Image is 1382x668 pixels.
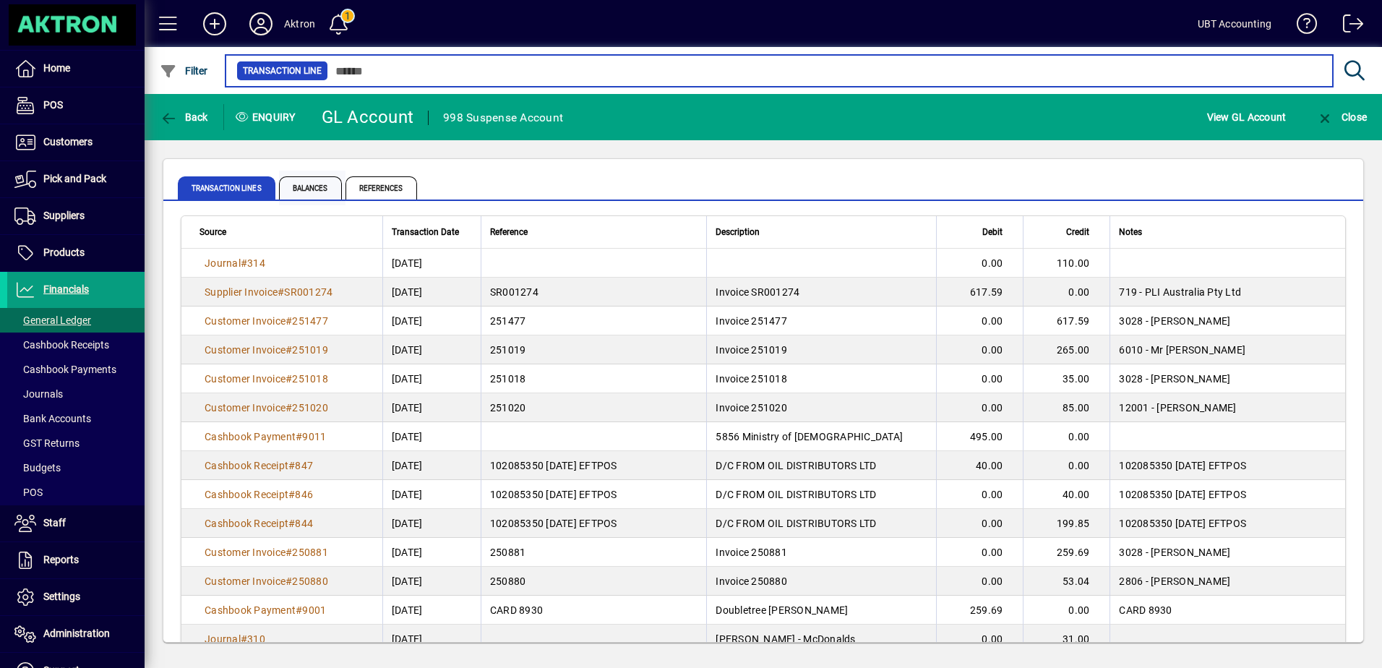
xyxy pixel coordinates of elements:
td: 0.00 [1023,596,1110,625]
span: Customer Invoice [205,315,286,327]
span: 314 [247,257,265,269]
span: 251018 [490,373,526,385]
span: [DATE] [392,256,423,270]
a: Settings [7,579,145,615]
span: Invoice 251019 [716,344,787,356]
span: Notes [1119,224,1142,240]
div: Notes [1119,224,1327,240]
td: 85.00 [1023,393,1110,422]
span: 719 - PLI Australia Pty Ltd [1119,286,1241,298]
a: Cashbook Payment#9011 [199,429,331,445]
div: Reference [490,224,698,240]
a: Knowledge Base [1286,3,1318,50]
span: 250881 [292,547,328,558]
a: Cashbook Receipts [7,333,145,357]
span: # [278,286,284,298]
span: 3028 - [PERSON_NAME] [1119,547,1230,558]
a: Customer Invoice#251020 [199,400,333,416]
td: 40.00 [936,451,1023,480]
td: 0.00 [936,249,1023,278]
span: Back [160,111,208,123]
a: Journals [7,382,145,406]
a: Cashbook Receipt#844 [199,515,318,531]
span: # [288,489,295,500]
span: Doubletree [PERSON_NAME] [716,604,848,616]
span: D/C FROM OIL DISTRIBUTORS LTD [716,489,876,500]
app-page-header-button: Close enquiry [1301,104,1382,130]
td: 110.00 [1023,249,1110,278]
a: Administration [7,616,145,652]
button: Filter [156,58,212,84]
span: [DATE] [392,429,423,444]
a: Cashbook Payment#9001 [199,602,331,618]
span: # [286,315,292,327]
button: Profile [238,11,284,37]
span: Pick and Pack [43,173,106,184]
span: Journal [205,633,241,645]
span: 251019 [292,344,328,356]
a: Suppliers [7,198,145,234]
a: Budgets [7,455,145,480]
span: Cashbook Payments [14,364,116,375]
span: Invoice SR001274 [716,286,799,298]
span: 310 [247,633,265,645]
a: Cashbook Receipt#847 [199,458,318,474]
span: 3028 - [PERSON_NAME] [1119,315,1230,327]
span: 102085350 [DATE] EFTPOS [490,460,617,471]
button: View GL Account [1203,104,1290,130]
a: Cashbook Payments [7,357,145,382]
div: Credit [1032,224,1102,240]
td: 0.00 [1023,278,1110,307]
td: 35.00 [1023,364,1110,393]
td: 0.00 [936,335,1023,364]
div: GL Account [322,106,414,129]
a: Logout [1332,3,1364,50]
span: General Ledger [14,314,91,326]
span: 102085350 [DATE] EFTPOS [490,518,617,529]
a: Customer Invoice#251019 [199,342,333,358]
span: Invoice 251018 [716,373,787,385]
span: Customer Invoice [205,344,286,356]
a: Customers [7,124,145,160]
span: Cashbook Receipt [205,518,288,529]
span: [DATE] [392,314,423,328]
span: [DATE] [392,401,423,415]
div: Description [716,224,927,240]
span: Customer Invoice [205,373,286,385]
div: Debit [945,224,1016,240]
button: Add [192,11,238,37]
span: Settings [43,591,80,602]
td: 0.00 [936,393,1023,422]
span: # [286,547,292,558]
span: Financials [43,283,89,295]
span: Transaction lines [178,176,275,200]
span: Customers [43,136,93,147]
span: Invoice 250880 [716,575,787,587]
span: [DATE] [392,487,423,502]
span: GST Returns [14,437,80,449]
td: 0.00 [936,480,1023,509]
span: Budgets [14,462,61,474]
a: GST Returns [7,431,145,455]
span: [DATE] [392,458,423,473]
span: Close [1316,111,1367,123]
a: Staff [7,505,145,541]
td: 0.00 [1023,422,1110,451]
td: 0.00 [936,567,1023,596]
span: Customer Invoice [205,575,286,587]
span: Source [199,224,226,240]
span: Invoice 251477 [716,315,787,327]
span: D/C FROM OIL DISTRIBUTORS LTD [716,460,876,471]
span: CARD 8930 [490,604,543,616]
span: Cashbook Payment [205,431,296,442]
div: Enquiry [224,106,311,129]
span: Invoice 250881 [716,547,787,558]
div: Aktron [284,12,315,35]
span: POS [14,487,43,498]
span: View GL Account [1207,106,1287,129]
span: # [286,575,292,587]
td: 0.00 [936,307,1023,335]
span: Bank Accounts [14,413,91,424]
span: 846 [295,489,313,500]
a: Customer Invoice#251018 [199,371,333,387]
